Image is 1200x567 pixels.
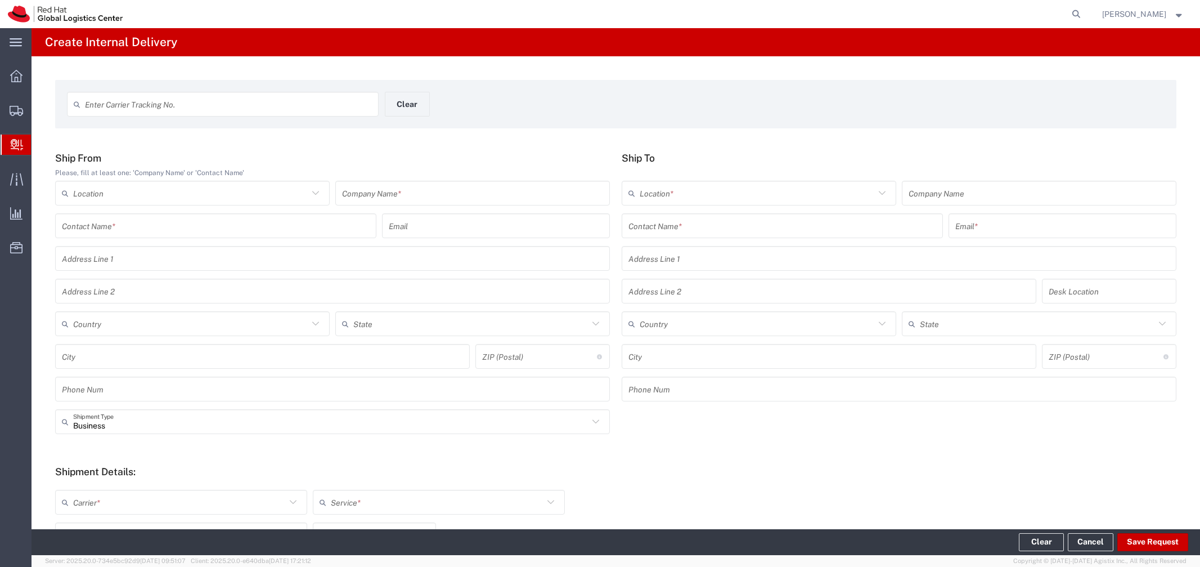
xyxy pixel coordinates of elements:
[55,168,610,178] div: Please, fill at least one: 'Company Name' or 'Contact Name'
[1068,533,1113,551] a: Cancel
[140,557,186,564] span: [DATE] 09:51:07
[55,152,610,164] h5: Ship From
[45,28,177,56] h4: Create Internal Delivery
[1102,7,1185,21] button: [PERSON_NAME]
[55,466,1176,477] h5: Shipment Details:
[442,527,457,543] a: Add Item
[191,557,311,564] span: Client: 2025.20.0-e640dba
[1117,533,1188,551] button: Save Request
[269,557,311,564] span: [DATE] 17:21:12
[1102,8,1166,20] span: Robert Lomax
[45,557,186,564] span: Server: 2025.20.0-734e5bc92d9
[8,6,123,23] img: logo
[385,92,430,117] button: Clear
[1019,533,1064,551] button: Clear
[1013,556,1186,566] span: Copyright © [DATE]-[DATE] Agistix Inc., All Rights Reserved
[622,152,1176,164] h5: Ship To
